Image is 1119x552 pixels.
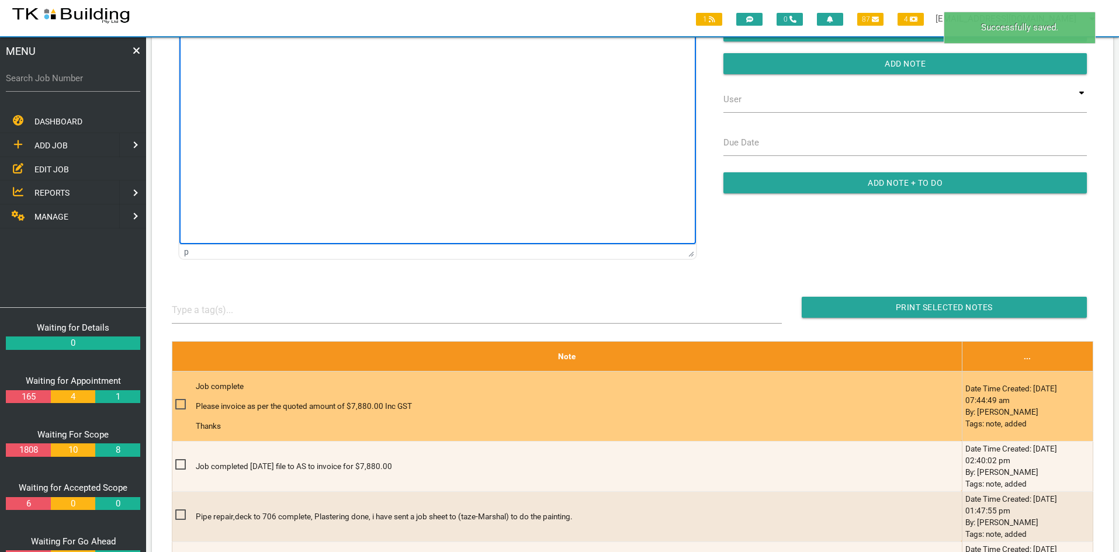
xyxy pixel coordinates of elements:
[196,511,901,522] p: Pipe repair,deck to 706 complete, Plastering done, i have sent a job sheet to (taze-Marshal) to d...
[51,443,95,457] a: 10
[777,13,803,26] span: 0
[172,341,962,371] th: Note
[898,13,924,26] span: 4
[34,164,69,173] span: EDIT JOB
[723,53,1087,74] input: Add Note
[196,400,901,412] p: Please invoice as per the quoted amount of $7,880.00 Inc GST
[37,322,109,333] a: Waiting for Details
[6,497,50,511] a: 6
[34,212,68,221] span: MANAGE
[688,247,694,257] div: Press the Up and Down arrow keys to resize the editor.
[196,420,901,432] p: Thanks
[723,172,1087,193] input: Add Note + To Do
[12,6,130,25] img: s3file
[962,341,1093,371] th: ...
[95,443,140,457] a: 8
[857,13,884,26] span: 87
[26,376,121,386] a: Waiting for Appointment
[51,390,95,404] a: 4
[34,117,82,126] span: DASHBOARD
[6,72,140,85] label: Search Job Number
[172,297,259,323] input: Type a tag(s)...
[6,336,140,350] a: 0
[31,536,116,547] a: Waiting For Go Ahead
[51,497,95,511] a: 0
[944,12,1096,44] div: Successfully saved.
[34,188,70,197] span: REPORTS
[802,297,1087,318] input: Print Selected Notes
[6,390,50,404] a: 165
[37,429,109,440] a: Waiting For Scope
[95,390,140,404] a: 1
[962,441,1093,491] td: Date Time Created: [DATE] 02:40:02 pm By: [PERSON_NAME] Tags: note, added
[19,482,127,493] a: Waiting for Accepted Scope
[196,380,901,392] p: Job complete
[95,497,140,511] a: 0
[6,43,36,59] span: MENU
[196,460,901,472] p: Job completed [DATE] file to AS to invoice for $7,880.00
[962,371,1093,441] td: Date Time Created: [DATE] 07:44:49 am By: [PERSON_NAME] Tags: note, added
[962,491,1093,541] td: Date Time Created: [DATE] 01:47:55 pm By: [PERSON_NAME] Tags: note, added
[696,13,722,26] span: 1
[723,136,759,150] label: Due Date
[184,247,189,256] div: p
[34,141,68,150] span: ADD JOB
[6,443,50,457] a: 1808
